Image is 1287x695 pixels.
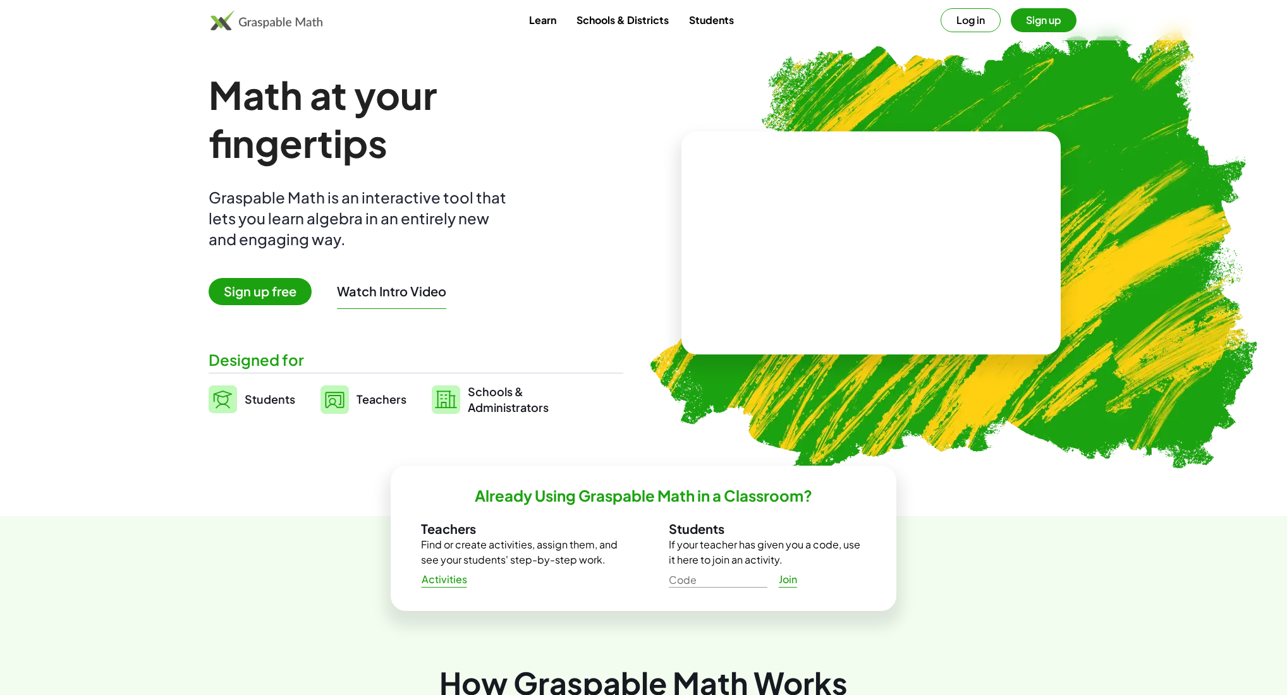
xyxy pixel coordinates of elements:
[519,8,566,32] a: Learn
[421,521,618,537] h3: Teachers
[209,384,295,415] a: Students
[432,384,549,415] a: Schools &Administrators
[566,8,679,32] a: Schools & Districts
[421,537,618,567] p: Find or create activities, assign them, and see your students' step-by-step work.
[475,486,812,505] h2: Already Using Graspable Math in a Classroom?
[776,196,966,291] video: What is this? This is dynamic math notation. Dynamic math notation plays a central role in how Gr...
[432,385,460,414] img: svg%3e
[941,8,1001,32] button: Log in
[209,278,312,305] span: Sign up free
[245,392,295,406] span: Students
[320,385,349,414] img: svg%3e
[320,384,406,415] a: Teachers
[337,283,446,299] button: Watch Intro Video
[1011,8,1077,32] button: Sign up
[357,392,406,406] span: Teachers
[669,537,866,567] p: If your teacher has given you a code, use it here to join an activity.
[411,568,477,591] a: Activities
[209,187,512,250] div: Graspable Math is an interactive tool that lets you learn algebra in an entirely new and engaging...
[468,384,549,415] span: Schools & Administrators
[209,349,623,370] div: Designed for
[669,521,866,537] h3: Students
[679,8,744,32] a: Students
[767,568,808,591] a: Join
[209,71,611,167] h1: Math at your fingertips
[209,385,237,413] img: svg%3e
[778,573,797,586] span: Join
[421,573,467,586] span: Activities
